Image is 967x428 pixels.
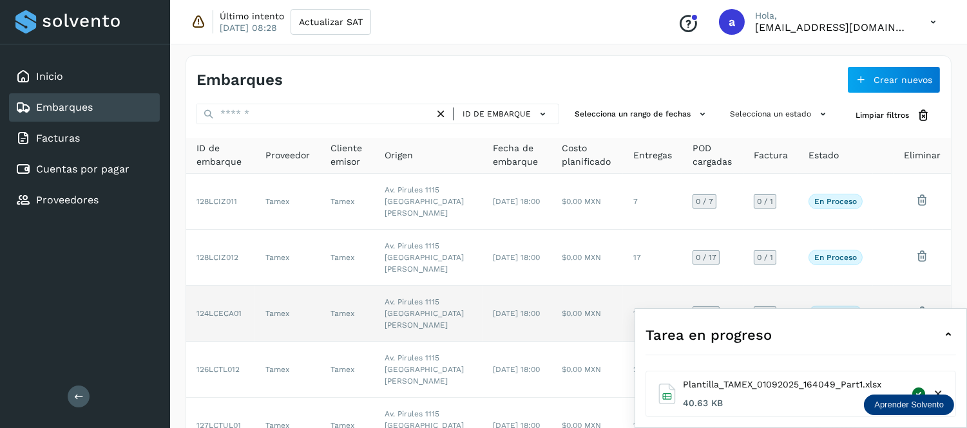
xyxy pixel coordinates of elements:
[320,342,374,398] td: Tamex
[459,105,553,124] button: ID de embarque
[864,395,954,415] div: Aprender Solvento
[299,17,363,26] span: Actualizar SAT
[814,197,857,206] p: En proceso
[493,253,540,262] span: [DATE] 18:00
[36,70,63,82] a: Inicio
[646,324,772,346] span: Tarea en progreso
[847,66,941,93] button: Crear nuevos
[196,197,237,206] span: 128LCIZ011
[493,197,540,206] span: [DATE] 18:00
[374,286,483,342] td: Av. Pirules 1115 [GEOGRAPHIC_DATA][PERSON_NAME]
[330,142,364,169] span: Cliente emisor
[755,21,910,33] p: aldo@solvento.mx
[196,253,238,262] span: 128LCIZ012
[845,104,941,127] button: Limpiar filtros
[220,22,277,33] p: [DATE] 08:28
[9,93,160,122] div: Embarques
[656,384,678,404] img: Excel file
[757,254,773,261] span: 0 / 1
[320,230,374,286] td: Tamex
[623,286,682,342] td: 12
[36,194,99,206] a: Proveedores
[696,254,716,261] span: 0 / 17
[874,400,944,410] p: Aprender Solvento
[493,142,541,169] span: Fecha de embarque
[374,342,483,398] td: Av. Pirules 1115 [GEOGRAPHIC_DATA][PERSON_NAME]
[320,286,374,342] td: Tamex
[255,230,320,286] td: Tamex
[196,142,245,169] span: ID de embarque
[551,230,623,286] td: $0.00 MXN
[493,309,540,318] span: [DATE] 18:00
[646,319,956,350] div: Tarea en progreso
[36,132,80,144] a: Facturas
[374,174,483,230] td: Av. Pirules 1115 [GEOGRAPHIC_DATA][PERSON_NAME]
[874,75,932,84] span: Crear nuevos
[255,286,320,342] td: Tamex
[385,149,413,162] span: Origen
[255,174,320,230] td: Tamex
[374,230,483,286] td: Av. Pirules 1115 [GEOGRAPHIC_DATA][PERSON_NAME]
[196,71,283,89] h4: Embarques
[551,286,623,342] td: $0.00 MXN
[623,230,682,286] td: 17
[562,142,613,169] span: Costo planificado
[570,104,714,125] button: Selecciona un rango de fechas
[904,149,941,162] span: Eliminar
[36,163,129,175] a: Cuentas por pagar
[9,62,160,91] div: Inicio
[814,253,857,262] p: En proceso
[220,10,284,22] p: Último intento
[196,365,240,374] span: 126LCTL012
[196,309,242,318] span: 124LCECA01
[809,149,839,162] span: Estado
[463,108,531,120] span: ID de embarque
[856,109,909,121] span: Limpiar filtros
[291,9,371,35] button: Actualizar SAT
[623,174,682,230] td: 7
[36,101,93,113] a: Embarques
[265,149,310,162] span: Proveedor
[683,396,881,410] span: 40.63 KB
[693,142,733,169] span: POD cargadas
[9,124,160,153] div: Facturas
[320,174,374,230] td: Tamex
[623,342,682,398] td: 26
[551,342,623,398] td: $0.00 MXN
[683,378,881,391] span: Plantilla_TAMEX_01092025_164049_Part1.xlsx
[696,198,713,205] span: 0 / 7
[493,365,540,374] span: [DATE] 18:00
[255,342,320,398] td: Tamex
[757,198,773,205] span: 0 / 1
[754,149,788,162] span: Factura
[725,104,835,125] button: Selecciona un estado
[551,174,623,230] td: $0.00 MXN
[9,186,160,214] div: Proveedores
[9,155,160,183] div: Cuentas por pagar
[755,10,910,21] p: Hola,
[633,149,672,162] span: Entregas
